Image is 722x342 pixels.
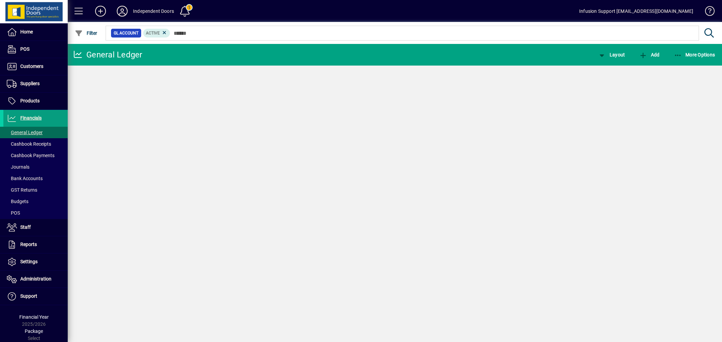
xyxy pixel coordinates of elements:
[3,207,68,219] a: POS
[700,1,714,23] a: Knowledge Base
[25,328,43,334] span: Package
[3,24,68,41] a: Home
[7,187,37,193] span: GST Returns
[639,52,659,57] span: Add
[3,173,68,184] a: Bank Accounts
[3,138,68,150] a: Cashbook Receipts
[579,6,693,17] div: Infusion Support [EMAIL_ADDRESS][DOMAIN_NAME]
[20,29,33,34] span: Home
[3,161,68,173] a: Journals
[143,29,170,38] mat-chip: Activation Status: Active
[3,150,68,161] a: Cashbook Payments
[3,93,68,109] a: Products
[3,288,68,305] a: Support
[674,52,715,57] span: More Options
[73,27,99,39] button: Filter
[637,49,661,61] button: Add
[3,236,68,253] a: Reports
[591,49,632,61] app-page-header-button: View chart layout
[20,64,43,69] span: Customers
[114,30,138,36] span: GL Account
[20,81,40,86] span: Suppliers
[3,196,68,207] a: Budgets
[3,127,68,138] a: General Ledger
[90,5,111,17] button: Add
[7,164,29,170] span: Journals
[7,199,28,204] span: Budgets
[20,276,51,282] span: Administration
[75,30,97,36] span: Filter
[3,271,68,288] a: Administration
[20,293,37,299] span: Support
[73,49,143,60] div: General Ledger
[7,130,43,135] span: General Ledger
[3,41,68,58] a: POS
[7,153,54,158] span: Cashbook Payments
[133,6,174,17] div: Independent Doors
[20,224,31,230] span: Staff
[20,242,37,247] span: Reports
[3,219,68,236] a: Staff
[20,46,29,52] span: POS
[20,115,42,121] span: Financials
[3,184,68,196] a: GST Returns
[19,314,49,320] span: Financial Year
[146,31,160,35] span: Active
[20,98,40,103] span: Products
[3,253,68,270] a: Settings
[7,141,51,147] span: Cashbook Receipts
[672,49,717,61] button: More Options
[7,210,20,216] span: POS
[596,49,627,61] button: Layout
[3,58,68,75] a: Customers
[111,5,133,17] button: Profile
[7,176,43,181] span: Bank Accounts
[3,75,68,92] a: Suppliers
[598,52,625,57] span: Layout
[20,259,38,264] span: Settings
